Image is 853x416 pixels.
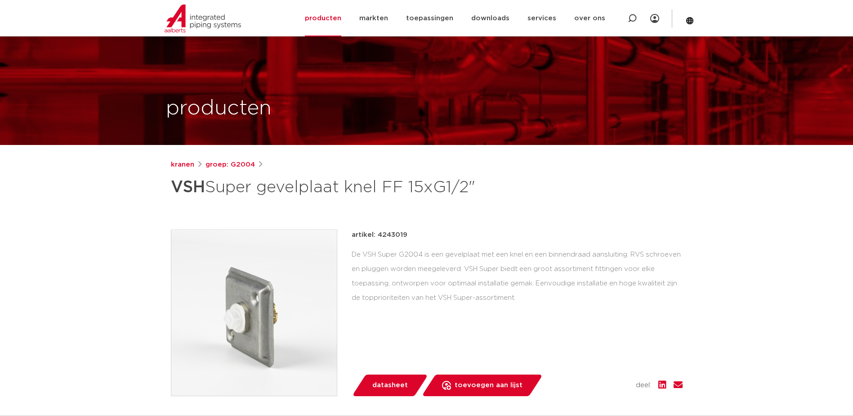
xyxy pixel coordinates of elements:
[352,230,407,240] p: artikel: 4243019
[166,94,272,123] h1: producten
[455,378,523,393] span: toevoegen aan lijst
[636,380,651,391] span: deel:
[171,230,337,396] img: Product Image for VSH Super gevelplaat knel FF 15xG1/2"
[171,174,509,201] h1: Super gevelplaat knel FF 15xG1/2"
[171,159,194,170] a: kranen
[352,375,428,396] a: datasheet
[171,179,205,195] strong: VSH
[372,378,408,393] span: datasheet
[205,159,255,170] a: groep: G2004
[352,248,683,305] div: De VSH Super G2004 is een gevelplaat met een knel en een binnendraad aansluiting. RVS schroeven e...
